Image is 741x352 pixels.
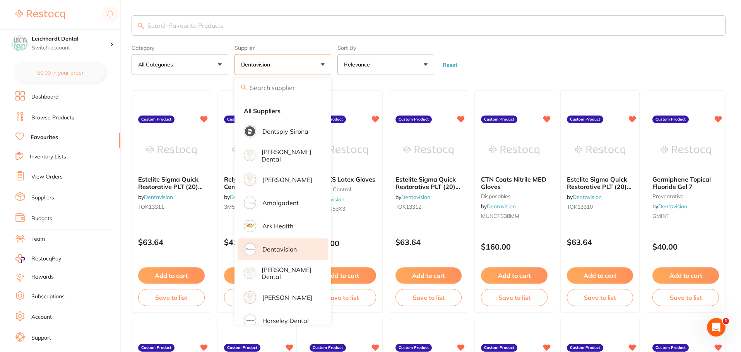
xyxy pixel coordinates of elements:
[262,317,309,324] p: Horseley Dental
[245,292,255,303] img: Henry Schein Halas
[241,61,273,68] p: Dentavision
[132,15,726,36] input: Search Favourite Products
[138,175,203,197] span: Estelite Sigma Quick Restorative PLT (20) A2
[32,44,110,52] p: Switch account
[31,114,74,122] a: Browse Products
[138,194,173,201] span: by
[224,238,291,247] p: $417.25
[138,176,205,190] b: Estelite Sigma Quick Restorative PLT (20) A2
[132,54,228,75] button: All Categories
[234,78,331,97] input: Search supplier
[310,186,376,192] small: infection control
[224,194,259,201] span: by
[15,254,25,263] img: RestocqPay
[138,344,175,352] label: Custom Product
[661,131,711,170] img: Germiphene Topical Fluoride Gel 7
[395,194,430,201] span: by
[395,267,462,284] button: Add to cart
[652,116,689,123] label: Custom Product
[652,203,687,210] span: by
[310,289,376,306] button: Save to list
[31,215,52,223] a: Budgets
[12,36,27,51] img: Leichhardt Dental
[244,107,281,114] strong: All Suppliers
[30,153,66,161] a: Inventory Lists
[395,116,432,123] label: Custom Product
[245,198,255,208] img: Amalgadent
[310,267,376,284] button: Add to cart
[245,175,255,185] img: Adam Dental
[15,6,65,24] a: Restocq Logo
[245,221,255,231] img: Ark Health
[395,289,462,306] button: Save to list
[652,344,689,352] label: Custom Product
[144,194,173,201] a: Dentavision
[487,203,516,210] a: Dentavision
[245,151,254,160] img: Adam dental
[262,266,317,281] p: [PERSON_NAME] Dental
[481,289,548,306] button: Save to list
[652,175,711,190] span: Germiphene Topical Fluoride Gel 7
[262,246,297,253] p: Dentavision
[481,203,516,210] span: by
[224,203,247,210] span: 3M56977
[31,273,54,281] a: Rewards
[262,199,299,206] p: Amalgadent
[567,344,603,352] label: Custom Product
[652,193,719,199] small: preventative
[31,334,51,342] a: Support
[310,344,346,352] label: Custom Product
[138,61,176,68] p: All Categories
[489,131,539,170] img: CTN Coats Nitrile MED Gloves
[132,45,228,51] label: Category
[245,269,254,278] img: Erskine Dental
[652,213,669,219] span: GMINT
[567,175,631,197] span: Estelite Sigma Quick Restorative PLT (20) A1
[567,267,633,284] button: Add to cart
[481,344,517,352] label: Custom Product
[31,255,61,263] span: RestocqPay
[567,238,633,247] p: $63.64
[403,131,453,170] img: Estelite Sigma Quick Restorative PLT (20) A3
[440,61,460,68] button: Reset
[395,238,462,247] p: $63.64
[245,126,255,136] img: Dentsply Sirona
[15,63,105,82] button: $0.00 in your order
[567,176,633,190] b: Estelite Sigma Quick Restorative PLT (20) A1
[262,223,293,230] p: Ark Health
[234,54,331,75] button: Dentavision
[707,318,726,337] iframe: Intercom live chat
[652,267,719,284] button: Add to cart
[723,318,729,324] span: 1
[245,316,255,326] img: Horseley Dental
[31,173,63,181] a: View Orders
[224,344,260,352] label: Custom Product
[138,203,164,210] span: TOK13311
[481,116,517,123] label: Custom Product
[395,176,462,190] b: Estelite Sigma Quick Restorative PLT (20) A3
[573,194,602,201] a: Dentavision
[337,54,434,75] button: Relevance
[262,176,312,183] p: [PERSON_NAME]
[32,35,110,43] h4: Leichhardt Dental
[395,344,432,352] label: Custom Product
[238,103,328,119] li: Clear selection
[481,213,519,219] span: MUNCTS38MM
[344,61,373,68] p: Relevance
[310,176,376,183] b: Coats XS Latex Gloves
[481,242,548,251] p: $160.00
[262,148,317,163] p: [PERSON_NAME] dental
[262,128,308,135] p: Dentsply Sirona
[395,203,421,210] span: TOK13312
[138,267,205,284] button: Add to cart
[245,244,255,254] img: Dentavision
[31,93,58,101] a: Dashboard
[224,116,260,123] label: Custom Product
[652,242,719,251] p: $40.00
[138,116,175,123] label: Custom Product
[224,289,291,306] button: Save to list
[224,267,291,284] button: Add to cart
[310,239,376,248] p: $120.00
[15,254,61,263] a: RestocqPay
[567,289,633,306] button: Save to list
